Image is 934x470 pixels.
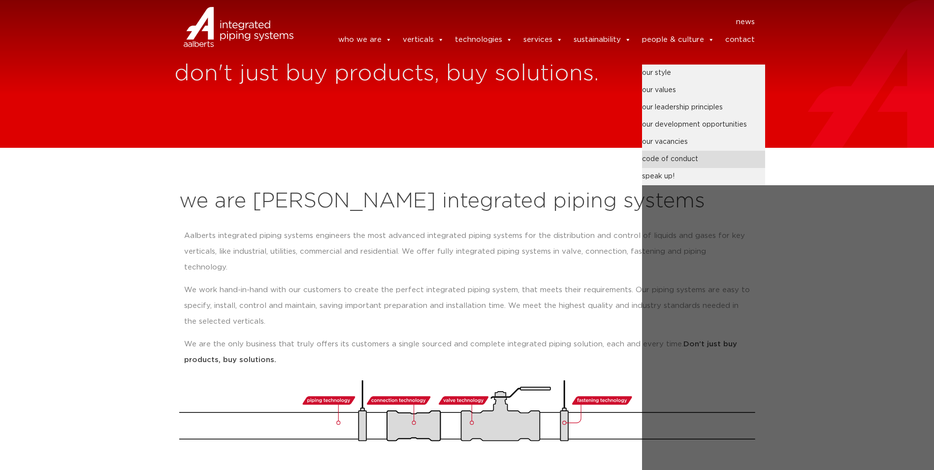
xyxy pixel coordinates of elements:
[574,30,631,50] a: sustainability
[642,82,765,99] a: our values
[455,30,513,50] a: technologies
[642,30,714,50] a: people & culture
[642,99,765,116] a: our leadership principles
[184,282,750,330] p: We work hand-in-hand with our customers to create the perfect integrated piping system, that meet...
[642,134,765,151] a: our vacancies
[642,168,765,185] a: speak up!
[179,190,755,213] h2: we are [PERSON_NAME] integrated piping systems
[338,30,392,50] a: who we are
[523,30,563,50] a: services
[725,30,755,50] a: contact
[403,30,444,50] a: verticals
[642,65,765,82] a: our style
[184,228,750,275] p: Aalberts integrated piping systems engineers the most advanced integrated piping systems for the ...
[308,14,755,30] nav: Menu
[184,336,750,368] p: We are the only business that truly offers its customers a single sourced and complete integrated...
[736,14,755,30] a: news
[642,116,765,134] a: our development opportunities
[642,151,765,168] a: code of conduct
